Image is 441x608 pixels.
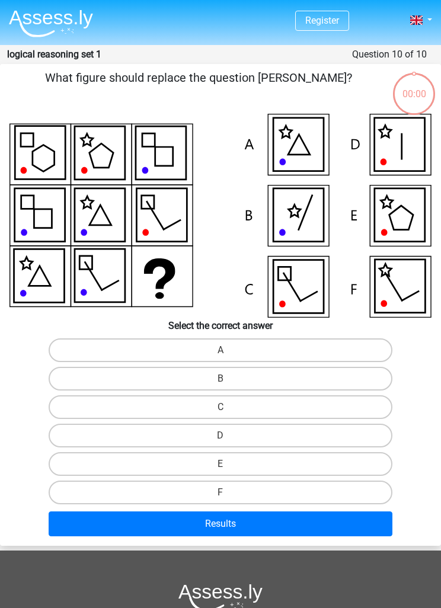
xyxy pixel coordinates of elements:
[49,511,393,536] button: Results
[392,72,436,101] div: 00:00
[9,9,93,37] img: Assessly
[49,338,393,362] label: A
[5,318,436,331] h6: Select the correct answer
[5,69,392,104] p: What figure should replace the question [PERSON_NAME]?
[49,367,393,391] label: B
[49,395,393,419] label: C
[49,481,393,504] label: F
[305,15,339,26] a: Register
[49,452,393,476] label: E
[7,49,101,60] strong: logical reasoning set 1
[49,424,393,447] label: D
[352,47,427,62] div: Question 10 of 10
